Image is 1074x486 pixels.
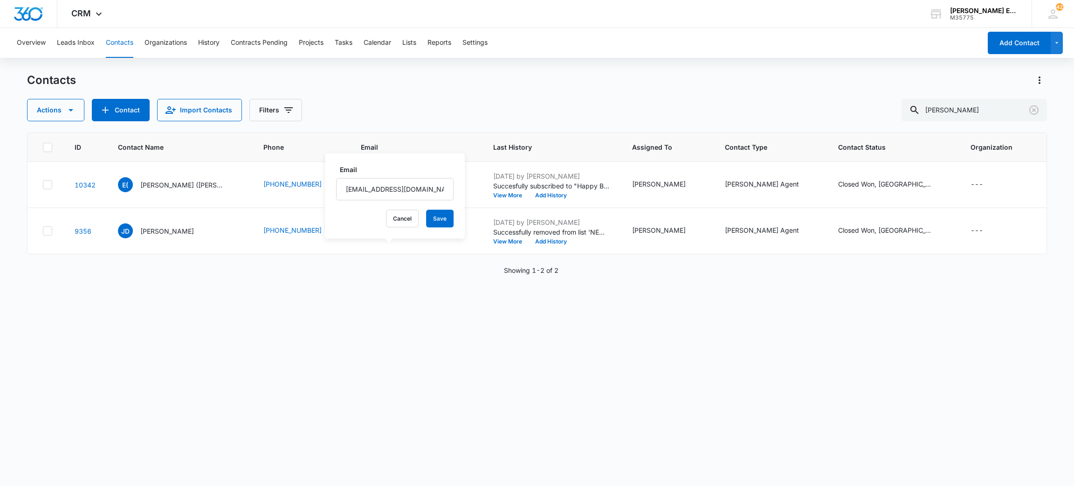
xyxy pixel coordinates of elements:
[263,179,338,190] div: Phone - (516) 983-5757 - Select to Edit Field
[950,7,1018,14] div: account name
[493,181,610,191] p: Succesfully subscribed to "Happy Birthday Email List".
[493,142,596,152] span: Last History
[950,14,1018,21] div: account id
[263,225,338,236] div: Phone - (631) 764-4711 - Select to Edit Field
[249,99,302,121] button: Filters
[529,193,573,198] button: Add History
[971,179,1000,190] div: Organization - - Select to Edit Field
[17,28,46,58] button: Overview
[386,210,419,228] button: Cancel
[902,99,1047,121] input: Search Contacts
[632,179,686,189] div: [PERSON_NAME]
[140,226,194,236] p: [PERSON_NAME]
[838,225,948,236] div: Contact Status - Closed Won, FL-01 - Select to Edit Field
[75,142,82,152] span: ID
[427,28,451,58] button: Reports
[493,227,610,237] p: Successfully removed from list 'NEW Hire Welcome Sequence (SoCal)'.
[57,28,95,58] button: Leads Inbox
[27,73,76,87] h1: Contacts
[198,28,220,58] button: History
[725,179,816,190] div: Contact Type - Allison James Agent - Select to Edit Field
[263,142,325,152] span: Phone
[971,225,983,236] div: ---
[493,171,610,181] p: [DATE] by [PERSON_NAME]
[92,99,150,121] button: Add Contact
[335,28,352,58] button: Tasks
[426,210,454,228] button: Save
[493,193,529,198] button: View More
[725,142,802,152] span: Contact Type
[632,225,702,236] div: Assigned To - Jon Marshman - Select to Edit Field
[971,225,1000,236] div: Organization - - Select to Edit Field
[299,28,324,58] button: Projects
[140,180,224,190] p: [PERSON_NAME] ([PERSON_NAME]) [PERSON_NAME]
[632,142,689,152] span: Assigned To
[725,225,816,236] div: Contact Type - Allison James Agent - Select to Edit Field
[118,223,133,238] span: JD
[75,181,96,189] a: Navigate to contact details page for Elizabeth (Liz) Dewar
[157,99,242,121] button: Import Contacts
[838,142,935,152] span: Contact Status
[145,28,187,58] button: Organizations
[838,179,931,189] div: Closed Won, [GEOGRAPHIC_DATA]-01
[75,227,91,235] a: Navigate to contact details page for James Dewar
[462,28,488,58] button: Settings
[493,239,529,244] button: View More
[118,177,241,192] div: Contact Name - Elizabeth (Liz) Dewar - Select to Edit Field
[529,239,573,244] button: Add History
[1032,73,1047,88] button: Actions
[402,28,416,58] button: Lists
[725,179,799,189] div: [PERSON_NAME] Agent
[504,265,558,275] p: Showing 1-2 of 2
[106,28,133,58] button: Contacts
[971,142,1012,152] span: Organization
[118,142,227,152] span: Contact Name
[336,178,454,201] input: Email
[725,225,799,235] div: [PERSON_NAME] Agent
[1026,103,1041,118] button: Clear
[340,165,457,174] label: Email
[364,28,391,58] button: Calendar
[493,217,610,227] p: [DATE] by [PERSON_NAME]
[71,8,91,18] span: CRM
[988,32,1051,54] button: Add Contact
[971,179,983,190] div: ---
[27,99,84,121] button: Actions
[1056,3,1063,11] div: notifications count
[632,225,686,235] div: [PERSON_NAME]
[231,28,288,58] button: Contracts Pending
[118,177,133,192] span: E(
[361,142,457,152] span: Email
[1056,3,1063,11] span: 42
[838,225,931,235] div: Closed Won, [GEOGRAPHIC_DATA]-01
[118,223,211,238] div: Contact Name - James Dewar - Select to Edit Field
[632,179,702,190] div: Assigned To - Jon Marshman - Select to Edit Field
[263,225,322,235] a: [PHONE_NUMBER]
[263,179,322,189] a: [PHONE_NUMBER]
[838,179,948,190] div: Contact Status - Closed Won, FL-01 - Select to Edit Field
